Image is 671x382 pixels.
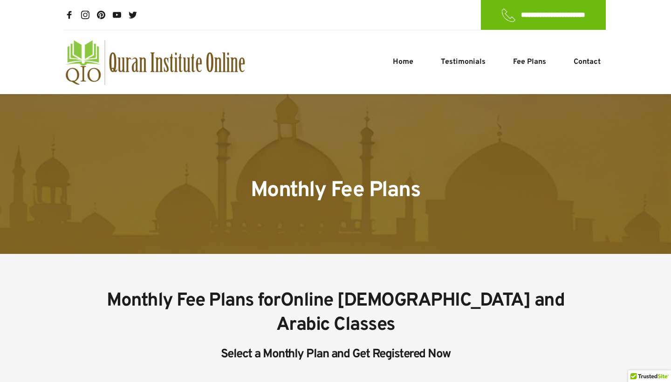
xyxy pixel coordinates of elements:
a: Fee Plans [511,56,548,68]
span: Monthly Fee Plans for [107,289,281,313]
span: Testimonials [441,56,486,68]
span: Fee Plans [513,56,546,68]
span: Select a Monthly Plan and Get Registered Now [221,347,451,362]
span: Contact [574,56,601,68]
a: Contact [571,56,603,68]
a: quran-institute-online-australia [65,40,245,85]
span: Home [393,56,413,68]
a: Home [390,56,416,68]
a: Online [DEMOGRAPHIC_DATA] and Arabic Classes [276,289,568,337]
span: Monthly Fee Plans [251,177,421,205]
a: Testimonials [438,56,488,68]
